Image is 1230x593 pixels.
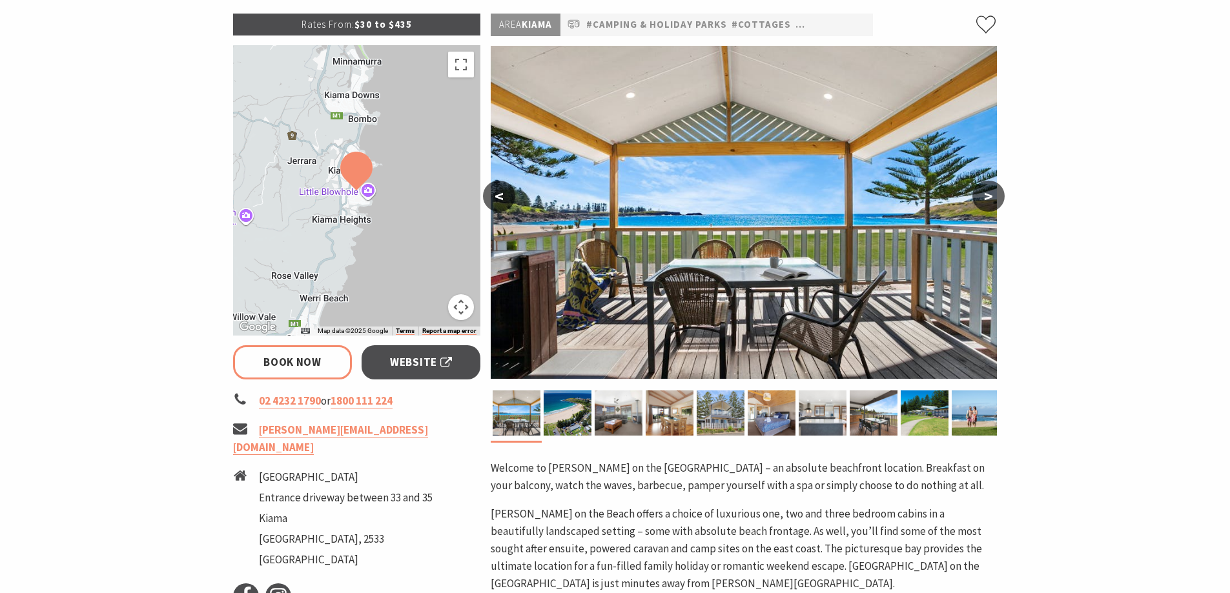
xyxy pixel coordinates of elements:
[586,17,727,33] a: #Camping & Holiday Parks
[697,390,744,436] img: Kendalls on the Beach Holiday Park
[233,345,353,379] a: Book Now
[301,327,310,336] button: Keyboard shortcuts
[259,551,433,568] li: [GEOGRAPHIC_DATA]
[491,459,997,494] p: Welcome to [PERSON_NAME] on the [GEOGRAPHIC_DATA] – an absolute beachfront location. Breakfast on...
[544,390,591,436] img: Aerial view of Kendalls on the Beach Holiday Park
[259,489,433,507] li: Entrance driveway between 33 and 35
[795,17,870,33] a: #Pet Friendly
[236,319,279,336] a: Open this area in Google Maps (opens a new window)
[483,181,515,212] button: <
[390,354,452,371] span: Website
[799,390,846,436] img: Full size kitchen in Cabin 12
[491,46,997,379] img: Kendalls on the Beach Holiday Park
[259,530,433,548] li: [GEOGRAPHIC_DATA], 2533
[259,510,433,527] li: Kiama
[901,390,948,436] img: Beachfront cabins at Kendalls on the Beach Holiday Park
[595,390,642,436] img: Lounge room in Cabin 12
[972,181,1005,212] button: >
[491,14,560,36] p: Kiama
[233,392,481,410] li: or
[422,327,477,335] a: Report a map error
[732,17,791,33] a: #Cottages
[850,390,897,436] img: Enjoy the beachfront view in Cabin 12
[499,18,522,30] span: Area
[236,319,279,336] img: Google
[318,327,388,334] span: Map data ©2025 Google
[646,390,693,436] img: Kendalls on the Beach Holiday Park
[491,505,997,593] p: [PERSON_NAME] on the Beach offers a choice of luxurious one, two and three bedroom cabins in a be...
[259,394,321,408] a: 02 4232 1790
[331,394,393,408] a: 1800 111 224
[259,468,433,486] li: [GEOGRAPHIC_DATA]
[233,14,481,35] p: $30 to $435
[362,345,481,379] a: Website
[396,327,415,335] a: Terms (opens in new tab)
[448,52,474,77] button: Toggle fullscreen view
[448,294,474,320] button: Map camera controls
[748,390,795,436] img: Kendalls on the Beach Holiday Park
[493,390,540,436] img: Kendalls on the Beach Holiday Park
[233,423,428,455] a: [PERSON_NAME][EMAIL_ADDRESS][DOMAIN_NAME]
[302,18,354,30] span: Rates From:
[952,390,999,436] img: Kendalls Beach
